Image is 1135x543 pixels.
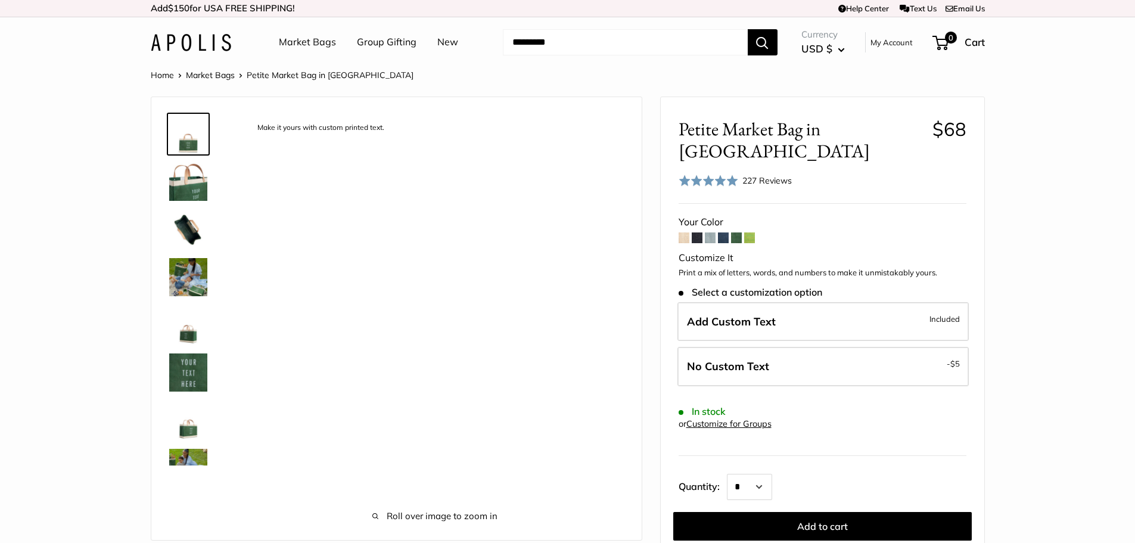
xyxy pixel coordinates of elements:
[169,115,207,153] img: description_Make it yours with custom printed text.
[801,42,832,55] span: USD $
[944,32,956,44] span: 0
[687,359,769,373] span: No Custom Text
[169,210,207,249] img: description_Spacious inner area with room for everything. Plus water-resistant lining.
[900,4,936,13] a: Text Us
[687,315,776,328] span: Add Custom Text
[167,399,210,442] a: Petite Market Bag in Field Green
[679,213,966,231] div: Your Color
[167,303,210,346] a: Petite Market Bag in Field Green
[679,267,966,279] p: Print a mix of letters, words, and numbers to make it unmistakably yours.
[673,512,972,541] button: Add to cart
[742,175,792,186] span: 227 Reviews
[151,34,231,51] img: Apolis
[748,29,778,55] button: Search
[247,508,624,525] span: Roll over image to zoom in
[357,33,416,51] a: Group Gifting
[167,446,210,489] a: Petite Market Bag in Field Green
[167,113,210,156] a: description_Make it yours with custom printed text.
[686,418,772,429] a: Customize for Groups
[679,470,727,500] label: Quantity:
[946,4,985,13] a: Email Us
[167,208,210,251] a: description_Spacious inner area with room for everything. Plus water-resistant lining.
[679,249,966,267] div: Customize It
[167,351,210,394] a: description_Custom printed text with eco-friendly ink.
[677,347,969,386] label: Leave Blank
[947,356,960,371] span: -
[965,36,985,48] span: Cart
[950,359,960,368] span: $5
[167,160,210,203] a: description_Take it anywhere with easy-grip handles.
[186,70,235,80] a: Market Bags
[437,33,458,51] a: New
[932,117,966,141] span: $68
[167,256,210,299] a: Petite Market Bag in Field Green
[247,70,413,80] span: Petite Market Bag in [GEOGRAPHIC_DATA]
[679,118,923,162] span: Petite Market Bag in [GEOGRAPHIC_DATA]
[503,29,748,55] input: Search...
[169,353,207,392] img: description_Custom printed text with eco-friendly ink.
[679,406,726,417] span: In stock
[929,312,960,326] span: Included
[677,302,969,342] label: Add Custom Text
[801,39,845,58] button: USD $
[870,35,913,49] a: My Account
[679,416,772,432] div: or
[169,163,207,201] img: description_Take it anywhere with easy-grip handles.
[279,33,336,51] a: Market Bags
[251,120,390,136] div: Make it yours with custom printed text.
[801,26,845,43] span: Currency
[169,258,207,296] img: Petite Market Bag in Field Green
[168,2,189,14] span: $150
[151,67,413,83] nav: Breadcrumb
[934,33,985,52] a: 0 Cart
[838,4,889,13] a: Help Center
[169,401,207,439] img: Petite Market Bag in Field Green
[151,70,174,80] a: Home
[169,306,207,344] img: Petite Market Bag in Field Green
[679,287,822,298] span: Select a customization option
[169,449,207,487] img: Petite Market Bag in Field Green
